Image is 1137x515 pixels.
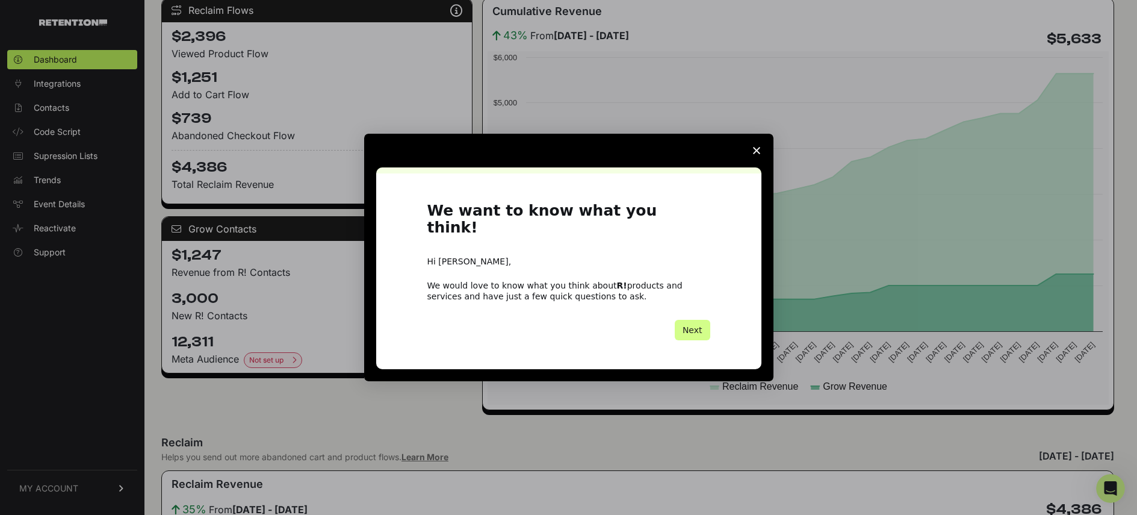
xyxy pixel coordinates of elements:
[427,202,710,244] h1: We want to know what you think!
[675,320,710,340] button: Next
[740,134,773,167] span: Close survey
[617,281,627,290] b: R!
[427,280,710,302] div: We would love to know what you think about products and services and have just a few quick questi...
[427,256,710,268] div: Hi [PERSON_NAME],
